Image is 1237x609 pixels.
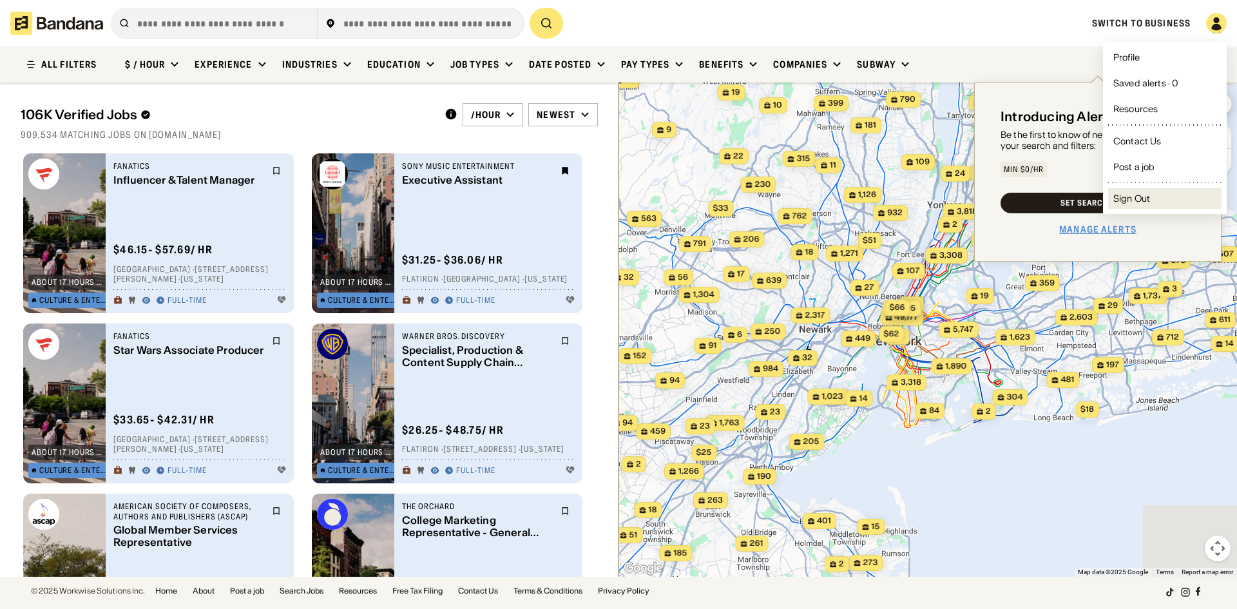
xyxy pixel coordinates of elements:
[1001,130,1195,151] div: Be the first to know of new jobs that match your search and filters:
[621,59,669,70] div: Pay Types
[916,157,930,168] span: 109
[1106,360,1119,371] span: 197
[113,161,264,171] div: Fanatics
[39,467,106,474] div: Culture & Entertainment
[450,59,499,70] div: Job Types
[230,587,264,595] a: Post a job
[709,340,717,351] span: 91
[900,94,916,105] span: 790
[946,361,967,372] span: 1,890
[320,278,395,286] div: about 17 hours ago
[624,272,634,283] span: 32
[1007,392,1023,403] span: 304
[1078,568,1148,575] span: Map data ©2025 Google
[195,59,252,70] div: Experience
[872,521,880,532] span: 15
[805,310,825,321] span: 2,317
[282,59,338,70] div: Industries
[367,59,421,70] div: Education
[113,525,264,549] div: Global Member Services Representative
[113,434,286,454] div: [GEOGRAPHIC_DATA] · [STREET_ADDRESS][PERSON_NAME] · [US_STATE]
[317,159,348,189] img: Sony Music Entertainment logo
[513,587,582,595] a: Terms & Conditions
[622,560,664,577] img: Google
[1060,199,1135,207] div: Set Search Alert
[28,499,59,530] img: American Society of Composers, Authors and Publishers (ASCAP) logo
[757,471,771,482] span: 190
[32,278,106,286] div: about 17 hours ago
[471,109,501,121] div: /hour
[865,282,874,293] span: 27
[28,159,59,189] img: Fanatics logo
[1108,131,1222,151] a: Contact Us
[857,59,896,70] div: Subway
[402,423,504,437] div: $ 26.25 - $48.75 / hr
[763,363,778,374] span: 984
[622,418,633,429] span: 94
[732,87,740,98] span: 19
[865,120,876,131] span: 181
[674,548,687,559] span: 185
[320,449,395,456] div: about 17 hours ago
[1172,284,1177,295] span: 3
[929,405,939,416] span: 84
[805,247,814,258] span: 18
[855,333,870,344] span: 449
[1061,374,1075,385] span: 481
[537,109,575,121] div: Newest
[669,375,680,386] span: 94
[713,203,729,213] span: $33
[839,559,844,570] span: 2
[696,447,712,457] span: $25
[766,275,782,286] span: 639
[402,161,553,171] div: Sony Music Entertainment
[328,296,395,304] div: Culture & Entertainment
[1225,338,1234,349] span: 14
[887,208,903,218] span: 932
[1113,53,1140,62] div: Profile
[737,329,742,340] span: 6
[317,499,348,530] img: The Orchard logo
[840,248,858,259] span: 1,271
[125,59,165,70] div: $ / hour
[666,124,671,135] span: 9
[402,445,575,455] div: Flatiron · [STREET_ADDRESS] · [US_STATE]
[168,296,207,306] div: Full-time
[765,326,781,337] span: 250
[21,107,434,122] div: 106K Verified Jobs
[1219,314,1231,325] span: 611
[649,505,657,516] span: 18
[981,291,989,302] span: 19
[699,59,743,70] div: Benefits
[678,272,688,283] span: 56
[636,459,641,470] span: 2
[402,514,553,539] div: College Marketing Representative - General Location
[1108,73,1222,93] a: Saved alerts · 0
[113,344,264,356] div: Star Wars Associate Producer
[737,269,745,280] span: 17
[32,449,106,456] div: about 17 hours ago
[1108,300,1118,311] span: 29
[733,151,743,162] span: 22
[39,296,106,304] div: Culture & Entertainment
[743,234,760,245] span: 206
[1182,568,1233,575] a: Report a map error
[21,148,598,577] div: grid
[957,206,977,217] span: 3,818
[693,289,714,300] span: 1,304
[1113,194,1150,203] div: Sign Out
[863,235,876,245] span: $51
[21,129,598,140] div: 909,534 matching jobs on [DOMAIN_NAME]
[1039,278,1055,289] span: 359
[113,243,213,256] div: $ 46.15 - $57.69 / hr
[830,160,836,171] span: 11
[1092,17,1191,29] span: Switch to Business
[828,98,843,109] span: 399
[113,501,264,521] div: American Society of Composers, Authors and Publishers (ASCAP)
[402,253,503,267] div: $ 31.25 - $36.06 / hr
[113,174,264,186] div: Influencer & Talent Manager
[1171,255,1186,266] span: 573
[1166,332,1179,343] span: 712
[328,467,395,474] div: Culture & Entertainment
[113,331,264,342] div: Fanatics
